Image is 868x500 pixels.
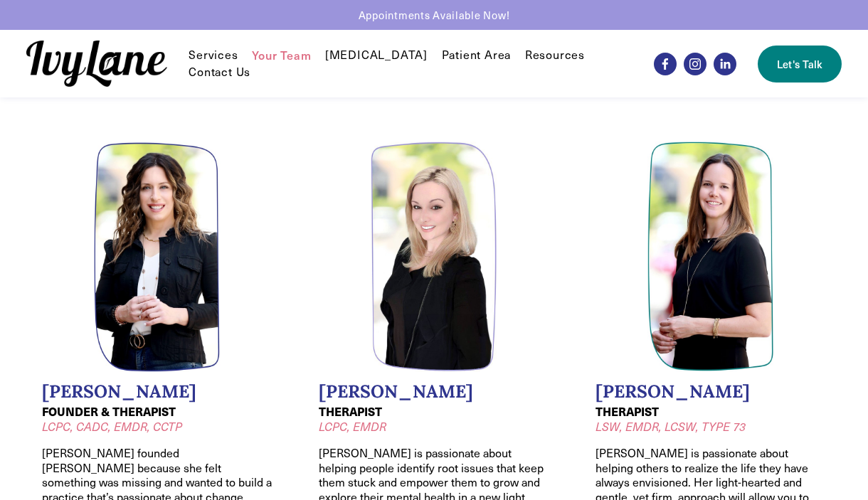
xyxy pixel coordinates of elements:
[596,419,746,434] em: LSW, EMDR, LCSW, TYPE 73
[525,48,585,63] span: Resources
[325,47,428,64] a: [MEDICAL_DATA]
[319,419,386,434] em: LCPC, EMDR
[596,403,659,420] strong: THERAPIST
[252,47,311,64] a: Your Team
[684,53,706,75] a: Instagram
[758,46,842,83] a: Let's Talk
[654,53,677,75] a: Facebook
[319,381,550,403] h2: [PERSON_NAME]
[371,142,498,372] img: Headshot of Jessica Wilkiel, LCPC, EMDR. Meghan is a therapist at Ivy Lane Counseling.
[94,142,221,372] img: Headshot of Wendy Pawelski, LCPC, CADC, EMDR, CCTP. Wendy is a founder oft Ivy Lane Counseling
[319,403,382,420] strong: THERAPIST
[42,419,182,434] em: LCPC, CADC, EMDR, CCTP
[714,53,736,75] a: LinkedIn
[596,381,827,403] h2: [PERSON_NAME]
[42,403,176,420] strong: FOUNDER & THERAPIST
[26,41,167,87] img: Ivy Lane Counseling &mdash; Therapy that works for you
[189,64,250,81] a: Contact Us
[525,47,585,64] a: folder dropdown
[189,47,238,64] a: folder dropdown
[647,142,775,372] img: Headshot of Jodi Kautz, LSW, EMDR, TYPE 73, LCSW. Jodi is a therapist at Ivy Lane Counseling.
[442,47,512,64] a: Patient Area
[189,48,238,63] span: Services
[42,381,273,403] h2: [PERSON_NAME]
